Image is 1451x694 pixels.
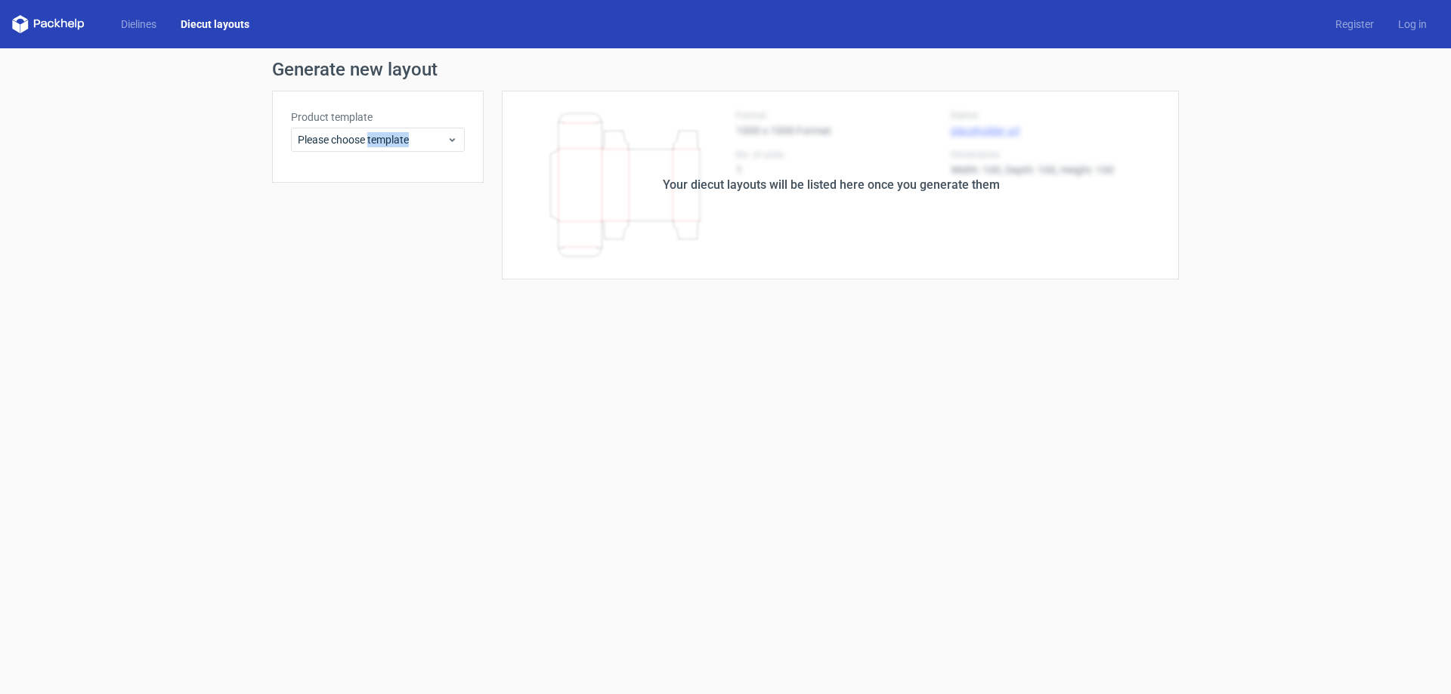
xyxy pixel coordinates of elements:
[1386,17,1439,32] a: Log in
[272,60,1179,79] h1: Generate new layout
[291,109,465,125] label: Product template
[169,17,261,32] a: Diecut layouts
[1323,17,1386,32] a: Register
[298,132,447,147] span: Please choose template
[109,17,169,32] a: Dielines
[663,176,1000,194] div: Your diecut layouts will be listed here once you generate them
